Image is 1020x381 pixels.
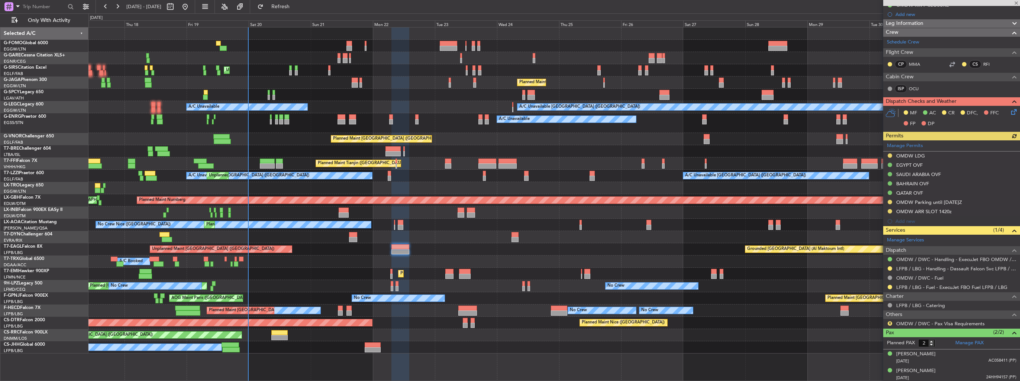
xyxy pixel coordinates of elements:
[4,95,24,101] a: LGAV/ATH
[895,60,907,68] div: CP
[4,59,26,64] a: EGNR/CEG
[265,4,296,9] span: Refresh
[4,195,20,200] span: LX-GBH
[8,14,81,26] button: Only With Activity
[4,90,20,94] span: G-SPCY
[896,284,1007,290] a: LFPB / LBG - Fuel - ExecuJet FBO Fuel LFPB / LBG
[886,246,906,255] span: Dispatch
[4,102,43,107] a: G-LEGCLegacy 600
[607,280,624,292] div: No Crew
[4,257,19,261] span: T7-TRX
[4,318,20,322] span: CS-DTR
[886,48,913,57] span: Flight Crew
[4,244,42,249] a: T7-EAGLFalcon 8X
[4,53,65,58] a: G-GARECessna Citation XLS+
[4,146,51,151] a: T7-BREChallenger 604
[895,11,1016,17] div: Add new
[986,374,1016,381] span: 24HH94157 (PP)
[4,220,21,224] span: LX-AOA
[886,329,894,337] span: Pax
[519,101,640,113] div: A/C Unavailable [GEOGRAPHIC_DATA] ([GEOGRAPHIC_DATA])
[4,83,26,89] a: EGGW/LTN
[4,274,26,280] a: LFMN/NCE
[4,183,43,188] a: LX-TROLegacy 650
[886,292,904,301] span: Charter
[993,226,1004,234] span: (1/4)
[4,134,22,139] span: G-VNOR
[827,293,945,304] div: Planned Maint [GEOGRAPHIC_DATA] ([GEOGRAPHIC_DATA])
[4,299,23,305] a: LFPB/LBG
[209,170,331,181] div: Unplanned Maint [GEOGRAPHIC_DATA] ([GEOGRAPHIC_DATA])
[4,269,18,273] span: T7-EMI
[888,321,892,326] button: R
[4,164,26,170] a: VHHH/HKG
[4,208,18,212] span: LX-INB
[98,219,171,230] div: No Crew Nice ([GEOGRAPHIC_DATA])
[895,85,907,93] div: ISP
[896,375,909,381] span: [DATE]
[4,232,20,237] span: T7-DYN
[993,328,1004,336] span: (2/2)
[4,146,19,151] span: T7-BRE
[4,53,21,58] span: G-GARE
[4,213,26,219] a: EDLW/DTM
[188,170,309,181] div: A/C Unavailable [GEOGRAPHIC_DATA] ([GEOGRAPHIC_DATA])
[4,189,26,194] a: EGGW/LTN
[929,110,936,117] span: AC
[90,15,103,21] div: [DATE]
[226,65,348,76] div: Unplanned Maint [GEOGRAPHIC_DATA] ([GEOGRAPHIC_DATA])
[886,310,902,319] span: Others
[910,120,916,128] span: FP
[909,85,926,92] a: OCU
[896,256,1016,263] a: OMDW / DWC - Handling - ExecuJet FBO OMDW / DWC
[745,20,807,27] div: Sun 28
[4,114,21,119] span: G-ENRG
[887,339,915,347] label: Planned PAX
[4,78,21,82] span: G-JAGA
[683,20,745,27] div: Sat 27
[4,318,45,322] a: CS-DTRFalcon 2000
[4,281,19,286] span: 9H-LPZ
[4,306,41,310] a: F-HECDFalcon 7X
[499,114,530,125] div: A/C Unavailable
[990,110,999,117] span: FFC
[4,102,20,107] span: G-LEGC
[4,336,27,341] a: DNMM/LOS
[4,323,23,329] a: LFPB/LBG
[4,195,41,200] a: LX-GBHFalcon 7X
[23,1,65,12] input: Trip Number
[896,358,909,364] span: [DATE]
[4,262,26,268] a: DGAA/ACC
[139,195,185,206] div: Planned Maint Nurnberg
[125,20,187,27] div: Thu 18
[19,18,78,23] span: Only With Activity
[988,358,1016,364] span: AC058411 (PP)
[621,20,683,27] div: Fri 26
[4,159,37,163] a: T7-FFIFalcon 7X
[887,237,924,244] a: Manage Services
[4,176,23,182] a: EGLF/FAB
[4,65,18,70] span: G-SIRS
[152,244,274,255] div: Unplanned Maint [GEOGRAPHIC_DATA] ([GEOGRAPHIC_DATA])
[311,20,373,27] div: Sun 21
[4,41,48,45] a: G-FOMOGlobal 6000
[4,225,48,231] a: [PERSON_NAME]/QSA
[171,293,249,304] div: AOG Maint Paris ([GEOGRAPHIC_DATA])
[896,367,936,375] div: [PERSON_NAME]
[4,120,23,126] a: EGSS/STN
[187,20,249,27] div: Fri 19
[4,78,47,82] a: G-JAGAPhenom 300
[400,268,471,279] div: Planned Maint [GEOGRAPHIC_DATA]
[886,73,914,81] span: Cabin Crew
[4,238,22,243] a: EVRA/RIX
[4,257,44,261] a: T7-TRXGlobal 6500
[4,311,23,317] a: LFPB/LBG
[4,269,49,273] a: T7-EMIHawker 900XP
[4,232,52,237] a: T7-DYNChallenger 604
[4,201,26,206] a: EDLW/DTM
[4,287,25,292] a: LFMD/CEQ
[4,90,43,94] a: G-SPCYLegacy 650
[4,293,20,298] span: F-GPNJ
[896,302,945,309] a: LFPB / LBG - Catering
[582,317,665,328] div: Planned Maint Nice ([GEOGRAPHIC_DATA])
